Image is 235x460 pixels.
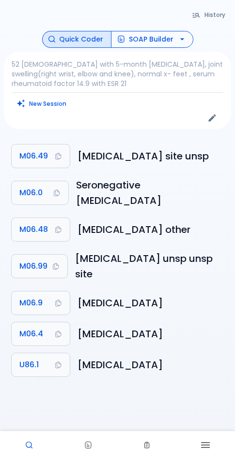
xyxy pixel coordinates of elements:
button: Copy Code M06.99 to clipboard [12,255,67,278]
h6: Inflammatory polyarthropathy, other site [78,222,223,237]
button: Clears all inputs and results. [12,97,72,111]
button: History [187,8,231,22]
button: Edit [205,111,219,125]
h6: Rheumatoid arthritis, unspecified [78,295,223,311]
button: Copy Code M06.0 to clipboard [12,181,68,204]
p: 52 [DEMOGRAPHIC_DATA] with 5-month [MEDICAL_DATA], joint swelling(right wrist, elbow and knee), n... [12,59,223,88]
span: M06.49 [19,149,48,163]
button: Copy Code M06.4 to clipboard [12,322,70,345]
span: U86.1 [19,358,39,372]
span: M06.0 [19,186,43,200]
button: Copy Code M06.49 to clipboard [12,144,70,168]
span: M06.4 [19,327,43,341]
button: Quick Coder [42,31,111,48]
span: M06.48 [19,223,48,236]
span: M06.99 [19,259,47,273]
h6: Rheumatoid arthritis [78,357,223,373]
h6: Rheumatoid arthritis, unspecified, site unspecified [75,251,223,282]
button: Copy Code M06.48 to clipboard [12,218,70,241]
button: SOAP Builder [111,31,193,48]
h6: Seronegative rheumatoid arthritis [76,177,223,208]
span: M06.9 [19,296,43,310]
button: Copy Code M06.9 to clipboard [12,291,70,315]
h6: Inflammatory polyarthropathy [78,326,223,342]
h6: Inflammatory polyarthropathy, site unspecified [78,148,223,164]
button: Copy Code U86.1 to clipboard [12,353,70,376]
